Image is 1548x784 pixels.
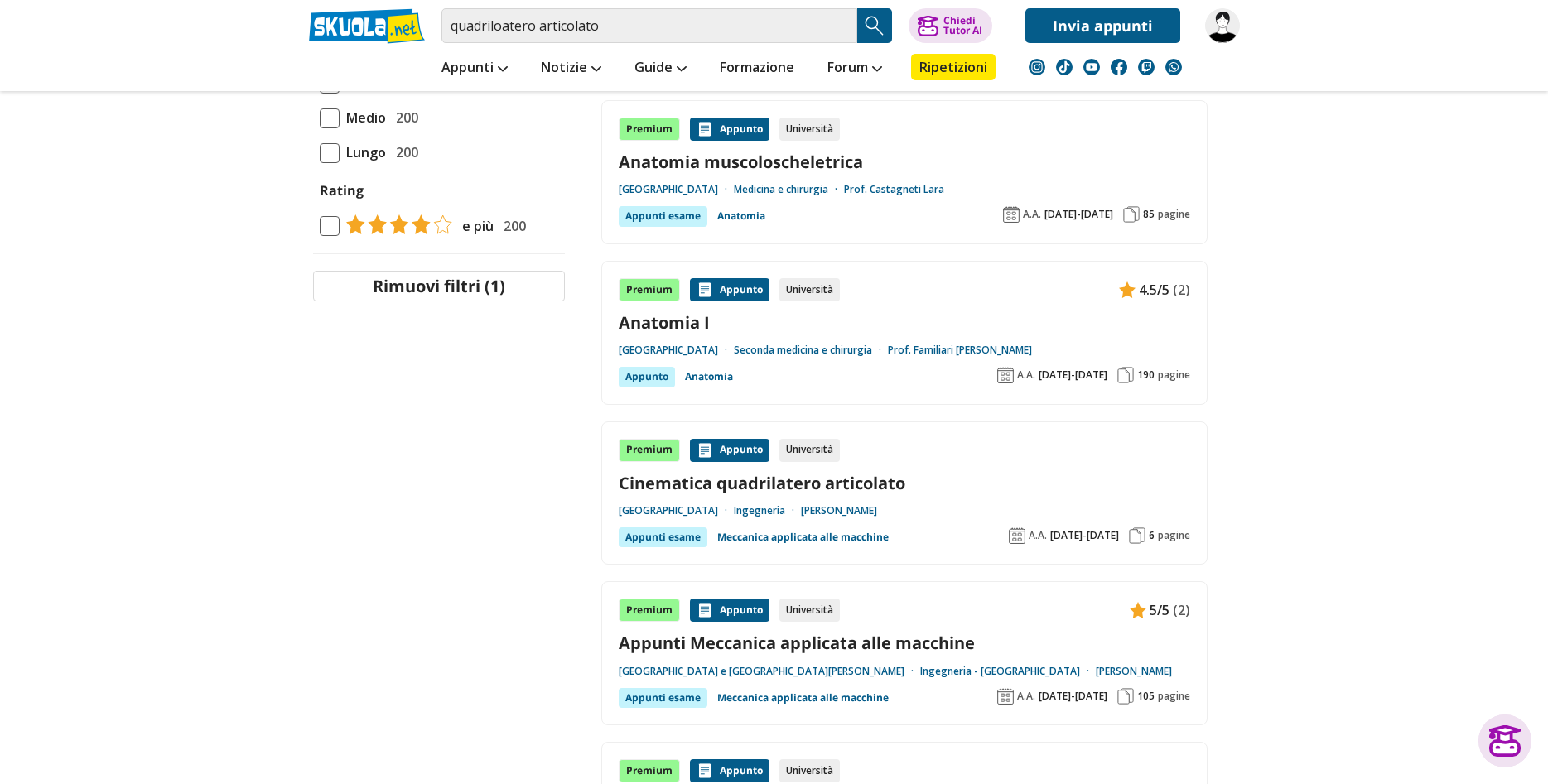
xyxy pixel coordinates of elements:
img: WhatsApp [1165,59,1182,75]
span: 6 [1149,529,1155,542]
input: Cerca appunti, riassunti o versioni [441,8,857,43]
a: [PERSON_NAME] [1096,665,1172,678]
a: Prof. Castagneti Lara [844,183,944,196]
img: twitch [1138,59,1155,75]
span: 4.5/5 [1139,279,1169,301]
div: Appunto [690,118,769,141]
div: Chiedi Tutor AI [943,16,982,36]
span: 105 [1137,690,1155,703]
div: Premium [619,599,680,622]
img: tiktok [1056,59,1073,75]
span: [DATE]-[DATE] [1044,208,1113,221]
span: (2) [1173,599,1190,621]
div: Appunto [690,439,769,462]
a: Ingegneria - [GEOGRAPHIC_DATA] [920,665,1096,678]
img: Appunti contenuto [1119,281,1136,298]
img: Anno accademico [1003,206,1020,223]
div: Appunti esame [619,206,707,226]
div: Premium [619,759,680,782]
span: 5/5 [1150,599,1169,621]
a: Anatomia muscoloscheletrica [619,151,1190,173]
a: Seconda medicina e chirurgia [734,344,888,357]
span: 200 [497,215,526,237]
img: youtube [1083,59,1100,75]
img: Pagine [1123,206,1140,223]
img: Anno accademico [1009,527,1025,544]
a: [PERSON_NAME] [801,504,877,517]
span: A.A. [1029,529,1047,542]
a: Formazione [716,54,798,84]
img: Appunti contenuto [1130,602,1146,618]
a: Medicina e chirurgia [734,183,844,196]
span: 190 [1137,368,1155,382]
a: [GEOGRAPHIC_DATA] [619,344,734,357]
a: Forum [823,54,886,84]
span: [DATE]-[DATE] [1050,529,1119,542]
a: Meccanica applicata alle macchine [717,527,889,547]
img: Appunti contenuto [697,442,713,459]
span: [DATE]-[DATE] [1039,690,1107,703]
a: [GEOGRAPHIC_DATA] e [GEOGRAPHIC_DATA][PERSON_NAME] [619,665,920,678]
img: Appunti contenuto [697,121,713,137]
a: Ripetizioni [911,54,996,80]
img: Anno accademico [997,367,1014,383]
span: Medio [340,107,386,128]
div: Università [779,118,840,141]
span: 85 [1143,208,1155,221]
img: Pagine [1129,527,1145,544]
div: Appunto [619,367,675,387]
a: Ingegneria [734,504,801,517]
img: Pagine [1117,688,1134,705]
img: Pagine [1117,367,1134,383]
span: pagine [1158,529,1190,542]
a: Invia appunti [1025,8,1180,43]
img: facebook [1111,59,1127,75]
span: [DATE]-[DATE] [1039,368,1107,382]
a: Appunti [437,54,512,84]
img: Appunti contenuto [697,762,713,779]
img: Anno accademico [997,688,1014,705]
div: Università [779,759,840,782]
div: Appunto [690,759,769,782]
span: Lungo [340,142,386,163]
a: Guide [630,54,691,84]
img: Appunti contenuto [697,281,713,298]
div: Appunti esame [619,688,707,708]
div: Premium [619,118,680,141]
img: Cerca appunti, riassunti o versioni [862,13,887,38]
label: Rating [320,180,558,201]
span: pagine [1158,368,1190,382]
span: pagine [1158,690,1190,703]
div: Premium [619,439,680,462]
div: Università [779,278,840,301]
a: Anatomia I [619,311,1190,334]
span: pagine [1158,208,1190,221]
img: mattiateb19 [1205,8,1240,43]
div: Appunto [690,599,769,622]
span: A.A. [1017,690,1035,703]
button: Rimuovi filtri (1) [313,271,565,301]
div: Università [779,599,840,622]
div: Appunti esame [619,527,707,547]
img: Appunti contenuto [697,602,713,618]
img: instagram [1029,59,1045,75]
div: Università [779,439,840,462]
span: A.A. [1023,208,1041,221]
span: (2) [1173,279,1190,301]
a: Cinematica quadrilatero articolato [619,472,1190,494]
span: 200 [389,107,418,128]
img: tasso di risposta 4+ [340,214,452,234]
a: Meccanica applicata alle macchine [717,688,889,708]
a: Anatomia [685,367,733,387]
a: Appunti Meccanica applicata alle macchine [619,632,1190,654]
div: Appunto [690,278,769,301]
span: 200 [389,142,418,163]
a: [GEOGRAPHIC_DATA] [619,183,734,196]
a: Prof. Familiari [PERSON_NAME] [888,344,1032,357]
div: Premium [619,278,680,301]
a: Anatomia [717,206,765,226]
button: ChiediTutor AI [909,8,992,43]
span: A.A. [1017,368,1035,382]
a: [GEOGRAPHIC_DATA] [619,504,734,517]
button: Search Button [857,8,892,43]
